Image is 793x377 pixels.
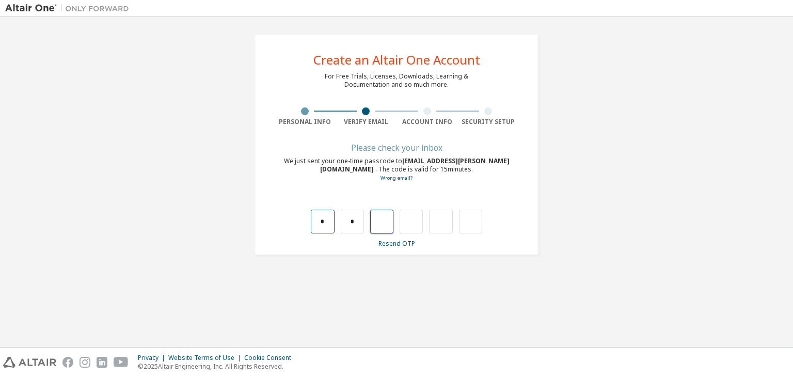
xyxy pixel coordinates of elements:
p: © 2025 Altair Engineering, Inc. All Rights Reserved. [138,362,297,371]
div: Account Info [396,118,458,126]
img: youtube.svg [114,357,129,368]
span: [EMAIL_ADDRESS][PERSON_NAME][DOMAIN_NAME] [320,156,510,174]
a: Resend OTP [378,239,415,248]
div: Security Setup [458,118,519,126]
div: Cookie Consent [244,354,297,362]
div: Privacy [138,354,168,362]
img: instagram.svg [80,357,90,368]
div: Please check your inbox [274,145,519,151]
img: linkedin.svg [97,357,107,368]
div: For Free Trials, Licenses, Downloads, Learning & Documentation and so much more. [325,72,468,89]
div: Personal Info [274,118,336,126]
img: Altair One [5,3,134,13]
img: altair_logo.svg [3,357,56,368]
a: Go back to the registration form [380,175,413,181]
img: facebook.svg [62,357,73,368]
div: Verify Email [336,118,397,126]
div: Website Terms of Use [168,354,244,362]
div: Create an Altair One Account [313,54,480,66]
div: We just sent your one-time passcode to . The code is valid for 15 minutes. [274,157,519,182]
